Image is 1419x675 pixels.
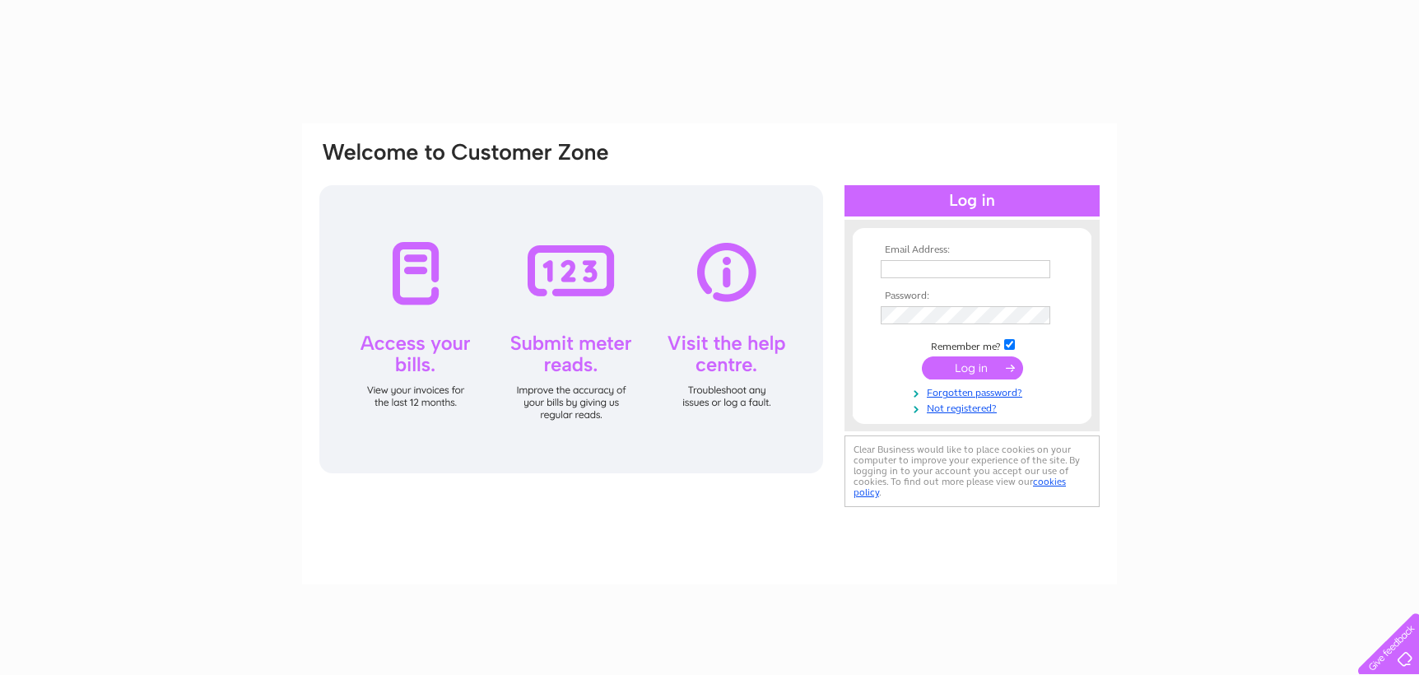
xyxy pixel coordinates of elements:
div: Clear Business would like to place cookies on your computer to improve your experience of the sit... [844,435,1100,507]
th: Email Address: [877,244,1068,256]
input: Submit [922,356,1023,379]
th: Password: [877,291,1068,302]
a: Not registered? [881,399,1068,415]
a: Forgotten password? [881,384,1068,399]
td: Remember me? [877,337,1068,353]
a: cookies policy [854,476,1066,498]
